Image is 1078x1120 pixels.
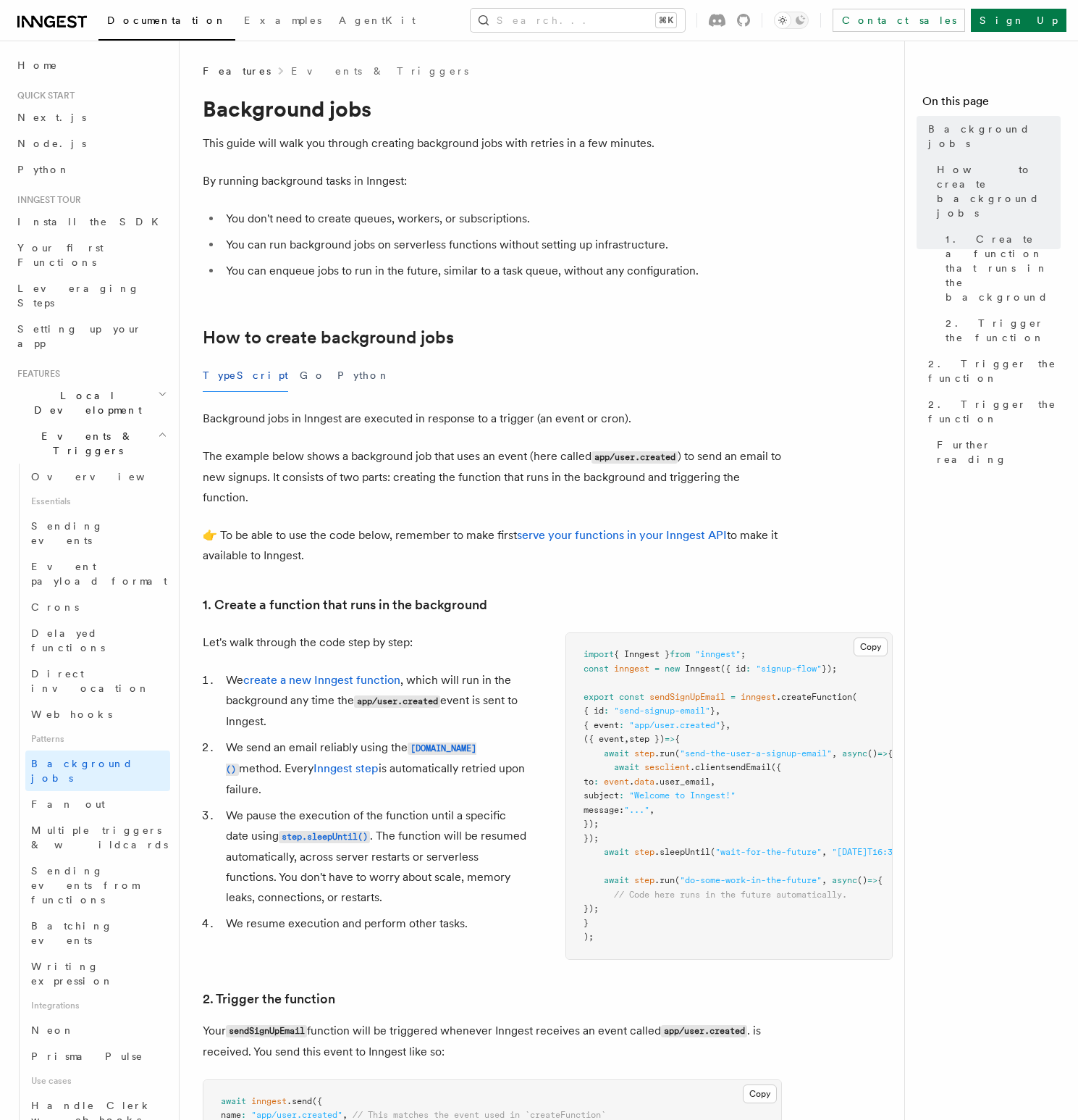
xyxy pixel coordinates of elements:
[852,692,857,702] span: (
[584,649,614,659] span: import
[741,649,746,659] span: ;
[940,310,1061,351] a: 2. Trigger the function
[665,664,680,674] span: new
[12,104,170,130] a: Next.js
[342,1110,348,1120] span: ,
[243,673,400,687] a: create a new Inngest function
[25,1017,170,1043] a: Neon
[584,720,619,730] span: { event
[251,1096,287,1106] span: inngest
[584,790,619,801] span: subject
[203,96,782,122] h1: Background jobs
[12,209,170,235] a: Install the SDK
[822,664,837,674] span: });
[25,994,170,1017] span: Integrations
[867,748,877,758] span: ()
[17,164,70,175] span: Python
[922,351,1061,391] a: 2. Trigger the function
[654,777,710,787] span: .user_email
[629,790,736,801] span: "Welcome to Inngest!"
[17,58,58,72] span: Home
[661,1025,747,1037] code: app/user.created
[203,409,782,429] p: Background jobs in Inngest are executed in response to a trigger (an event or cron).
[888,748,893,758] span: {
[222,737,531,800] li: We send an email reliably using the method. Every is automatically retried upon failure.
[17,242,104,268] span: Your first Functions
[226,740,476,775] a: [DOMAIN_NAME]()
[25,817,170,858] a: Multiple triggers & wildcards
[339,14,416,26] span: AgentKit
[17,138,86,149] span: Node.js
[17,323,142,349] span: Setting up your app
[226,743,476,776] code: [DOMAIN_NAME]()
[584,932,594,942] span: );
[203,171,782,191] p: By running background tasks in Inngest:
[940,226,1061,310] a: 1. Create a function that runs in the background
[670,649,690,659] span: from
[937,438,1061,467] span: Further reading
[654,748,675,758] span: .run
[12,52,170,78] a: Home
[31,824,168,851] span: Multiple triggers & wildcards
[12,429,158,458] span: Events & Triggers
[654,875,675,885] span: .run
[654,847,710,857] span: .sleepUntil
[31,758,133,784] span: Background jobs
[12,383,170,423] button: Local Development
[31,668,150,694] span: Direct invocation
[922,391,1061,432] a: 2. Trigger the function
[25,701,170,727] a: Webhooks
[12,130,170,156] a: Node.js
[624,805,649,815] span: "..."
[25,661,170,701] a: Direct invocation
[226,1025,307,1037] code: sendSignUpEmail
[690,762,771,772] span: .clientsendEmail
[241,1110,246,1120] span: :
[31,520,104,546] span: Sending events
[203,989,335,1009] a: 2. Trigger the function
[877,875,883,885] span: {
[221,1110,241,1120] span: name
[710,777,715,787] span: ,
[25,594,170,620] a: Crons
[822,875,827,885] span: ,
[25,791,170,817] a: Fan out
[17,283,140,309] span: Leveraging Steps
[222,806,531,908] li: We pause the execution of the function until a specific date using . The function will be resumed...
[594,777,599,787] span: :
[604,875,629,885] span: await
[312,1096,322,1106] span: ({
[107,14,227,26] span: Documentation
[12,388,158,417] span: Local Development
[971,9,1066,32] a: Sign Up
[12,275,170,316] a: Leveraging Steps
[300,359,326,392] button: Go
[222,235,782,255] li: You can run background jobs on serverless functions without setting up infrastructure.
[98,4,235,41] a: Documentation
[842,748,867,758] span: async
[654,664,660,674] span: =
[291,64,468,78] a: Events & Triggers
[675,748,680,758] span: (
[25,858,170,913] a: Sending events from functions
[644,762,690,772] span: sesclient
[634,847,654,857] span: step
[31,865,139,906] span: Sending events from functions
[822,847,827,857] span: ,
[756,664,822,674] span: "signup-flow"
[720,720,725,730] span: }
[337,359,390,392] button: Python
[221,1096,246,1106] span: await
[584,664,609,674] span: const
[471,9,685,32] button: Search...⌘K
[584,805,624,815] span: message:
[922,116,1061,156] a: Background jobs
[12,423,170,464] button: Events & Triggers
[634,875,654,885] span: step
[931,432,1061,472] a: Further reading
[832,847,918,857] span: "[DATE]T16:30:00"
[937,162,1061,220] span: How to create background jobs
[222,209,782,229] li: You don't need to create queues, workers, or subscriptions.
[680,748,832,758] span: "send-the-user-a-signup-email"
[614,890,847,900] span: // Code here runs in the future automatically.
